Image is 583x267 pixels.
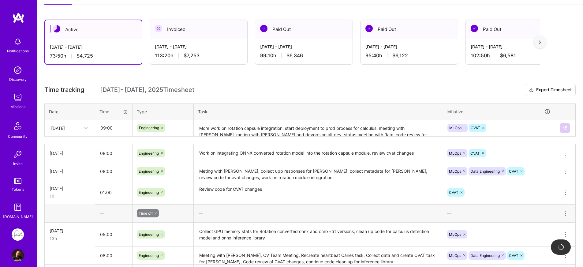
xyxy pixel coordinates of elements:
[447,108,551,115] div: Initiative
[392,52,408,59] span: $6,122
[50,53,137,59] div: 73:50 h
[95,163,132,179] input: HH:MM
[155,43,242,50] div: [DATE] - [DATE]
[50,150,90,156] div: [DATE]
[471,126,480,130] span: CVAT
[260,25,267,32] img: Paid Out
[562,126,567,130] img: Submit
[286,52,303,59] span: $6,346
[471,25,478,32] img: Paid Out
[13,160,23,167] div: Invite
[12,201,24,213] img: guide book
[194,223,441,246] textarea: Collect GPU memory stats for Rotation converted onnx and onnx+trt versions, clean up code for cal...
[260,52,348,59] div: 99:10 h
[139,232,159,237] span: Engineering
[525,84,576,96] button: Export Timesheet
[470,253,500,258] span: Data Engineering
[95,226,132,243] input: HH:MM
[139,151,159,156] span: Engineering
[139,253,159,258] span: Engineering
[194,120,441,136] textarea: More work on rotation capsule integration, start deployment to prod process for calculus, meeting...
[77,53,93,59] span: $4,725
[50,44,137,50] div: [DATE] - [DATE]
[449,190,458,195] span: CVAT
[500,52,516,59] span: $6,581
[10,118,25,133] img: Community
[95,145,132,161] input: HH:MM
[449,151,461,156] span: MLOps
[449,232,461,237] span: MLOps
[99,108,128,115] div: Time
[470,169,500,174] span: Data Engineering
[12,228,24,241] img: Pearl: ML Engineering Team
[12,186,24,193] div: Tokens
[539,40,541,44] img: right
[12,36,24,48] img: bell
[50,235,90,242] div: 13h
[10,249,25,261] a: User Avatar
[50,185,90,192] div: [DATE]
[449,126,462,130] span: MLOps
[194,181,441,204] textarea: Review code for CVAT changes
[442,205,555,221] div: —
[95,184,132,201] input: HH:MM
[51,125,65,131] div: [DATE]
[44,86,84,94] span: Time tracking
[45,103,95,119] th: Date
[3,213,33,220] div: [DOMAIN_NAME]
[8,133,28,140] div: Community
[365,25,373,32] img: Paid Out
[260,43,348,50] div: [DATE] - [DATE]
[95,205,132,221] div: —
[84,126,88,130] i: icon Chevron
[194,247,441,264] textarea: Meeting with [PERSON_NAME], CV Team Meeting, Recreate heartbeat Caries task, Collect data and cre...
[155,52,242,59] div: 113:20 h
[53,25,60,32] img: Active
[12,91,24,103] img: teamwork
[150,20,247,39] div: Invoiced
[10,103,25,110] div: Missions
[14,178,21,184] img: tokens
[155,25,162,32] img: Invoiced
[50,168,90,175] div: [DATE]
[509,169,518,174] span: CVAT
[12,148,24,160] img: Invite
[139,126,159,130] span: Engineering
[9,76,27,83] div: Discovery
[365,52,453,59] div: 95:40 h
[557,243,565,251] img: loading
[361,20,458,39] div: Paid Out
[194,163,441,180] textarea: Meting with [PERSON_NAME], collect upp responses for [PERSON_NAME], collect metadata for [PERSON_...
[12,12,24,23] img: logo
[10,228,25,241] a: Pearl: ML Engineering Team
[471,43,558,50] div: [DATE] - [DATE]
[365,43,453,50] div: [DATE] - [DATE]
[100,86,194,94] span: [DATE] - [DATE] , 2025 Timesheet
[560,123,570,133] div: null
[509,253,518,258] span: CVAT
[466,20,563,39] div: Paid Out
[255,20,353,39] div: Paid Out
[12,64,24,76] img: discovery
[449,253,461,258] span: MLOps
[194,103,442,119] th: Task
[133,103,194,119] th: Type
[470,151,480,156] span: CVAT
[50,228,90,234] div: [DATE]
[7,48,29,54] div: Notifications
[12,249,24,261] img: User Avatar
[194,205,442,221] div: —
[139,169,159,174] span: Engineering
[95,120,132,136] input: HH:MM
[95,247,132,264] input: HH:MM
[50,193,90,199] div: 1h
[45,20,142,39] div: Active
[449,169,461,174] span: MLOps
[139,211,153,216] span: Time off
[529,87,534,93] i: icon Download
[184,52,200,59] span: $7,253
[139,190,159,195] span: Engineering
[194,145,441,162] textarea: Work on integrating ONNX converted rotation model into the rotation capsule module, review cvat c...
[471,52,558,59] div: 102:50 h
